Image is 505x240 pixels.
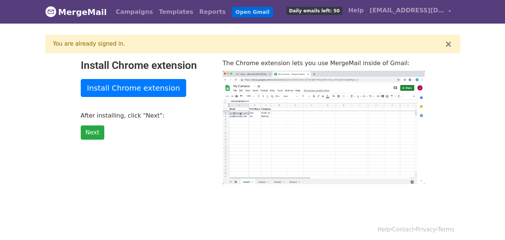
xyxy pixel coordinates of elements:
a: [EMAIL_ADDRESS][DOMAIN_NAME][DOMAIN_NAME] [367,3,454,21]
span: [EMAIL_ADDRESS][DOMAIN_NAME][DOMAIN_NAME] [370,6,444,15]
img: MergeMail logo [45,6,56,17]
div: You are already signed in. [53,40,445,48]
a: Terms [438,226,454,233]
a: Help [378,226,390,233]
a: Templates [156,4,196,19]
a: Campaigns [113,4,156,19]
a: Install Chrome extension [81,79,187,97]
a: Reports [196,4,229,19]
a: Open Gmail [232,7,273,18]
span: Daily emails left: 50 [286,7,342,15]
a: Daily emails left: 50 [283,3,345,18]
a: Help [345,3,367,18]
p: The Chrome extension lets you use MergeMail inside of Gmail: [223,59,425,67]
button: × [444,40,452,49]
a: Privacy [416,226,436,233]
a: Next [81,125,104,140]
h2: Install Chrome extension [81,59,212,72]
a: MergeMail [45,4,107,20]
p: After installing, click "Next": [81,112,212,119]
a: Contact [392,226,414,233]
